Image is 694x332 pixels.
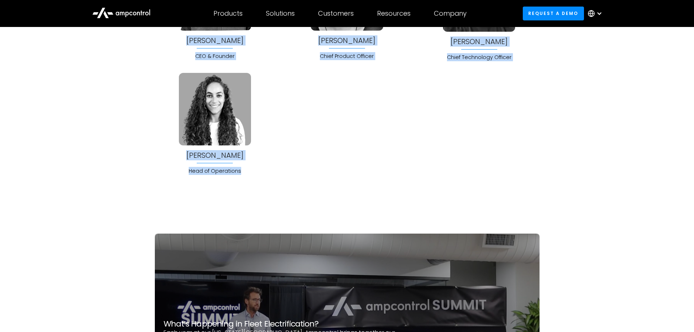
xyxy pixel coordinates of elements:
[186,151,244,159] a: View team member info
[164,319,396,329] h2: What’s Happening in Fleet Electrification?
[377,9,411,17] div: Resources
[450,38,508,46] a: View team member info
[266,9,295,17] div: Solutions
[186,36,244,44] div: [PERSON_NAME]
[318,36,376,44] div: [PERSON_NAME]
[523,7,584,20] a: Request a demo
[318,36,376,44] a: View team member info
[318,9,354,17] div: Customers
[179,167,251,175] div: Head of Operations
[434,9,467,17] div: Company
[186,36,244,44] a: View team member info
[179,52,251,60] div: CEO & Founder
[311,52,383,60] div: Chief Product Officer
[213,9,243,17] div: Products
[179,73,251,145] img: Ampcontrol's Team Member
[186,151,244,159] div: [PERSON_NAME]
[450,38,508,46] div: [PERSON_NAME]
[443,53,515,61] div: Chief Technology Officer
